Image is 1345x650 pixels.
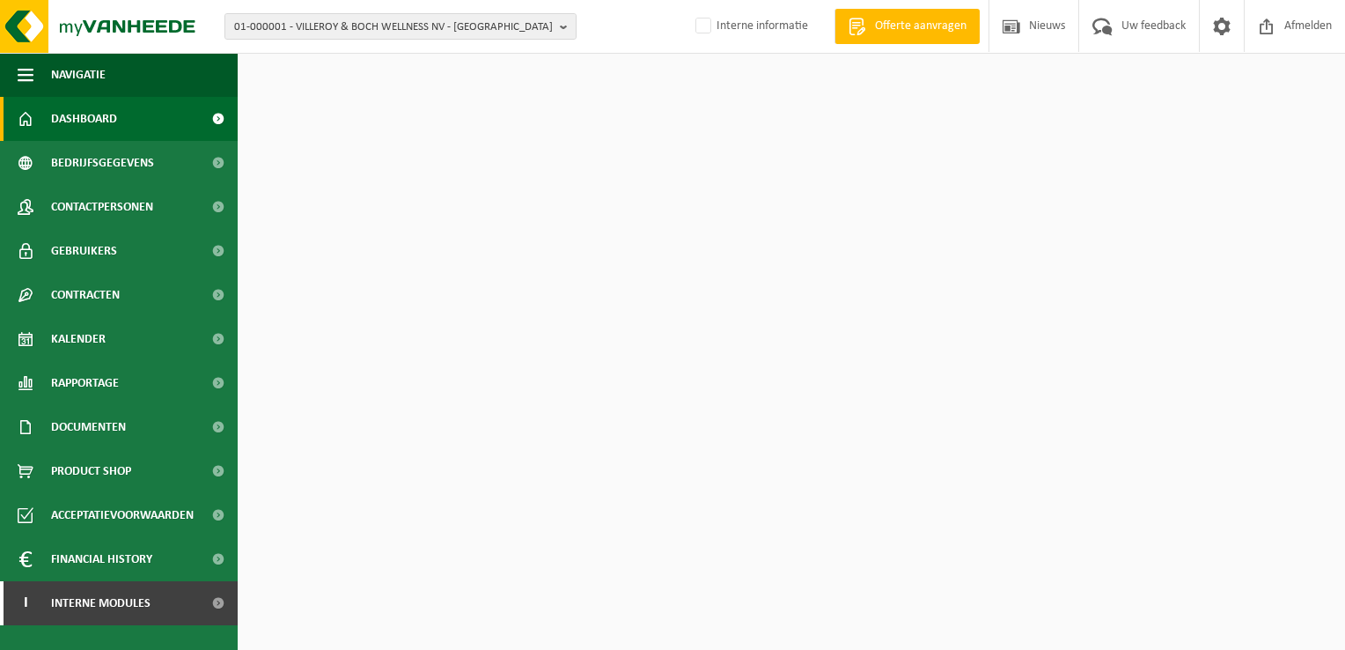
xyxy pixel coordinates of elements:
[224,13,577,40] button: 01-000001 - VILLEROY & BOCH WELLNESS NV - [GEOGRAPHIC_DATA]
[51,273,120,317] span: Contracten
[51,141,154,185] span: Bedrijfsgegevens
[834,9,980,44] a: Offerte aanvragen
[51,185,153,229] span: Contactpersonen
[51,317,106,361] span: Kalender
[871,18,971,35] span: Offerte aanvragen
[234,14,553,41] span: 01-000001 - VILLEROY & BOCH WELLNESS NV - [GEOGRAPHIC_DATA]
[51,53,106,97] span: Navigatie
[692,13,808,40] label: Interne informatie
[18,581,33,625] span: I
[51,405,126,449] span: Documenten
[51,229,117,273] span: Gebruikers
[51,581,151,625] span: Interne modules
[51,493,194,537] span: Acceptatievoorwaarden
[51,449,131,493] span: Product Shop
[51,361,119,405] span: Rapportage
[51,537,152,581] span: Financial History
[51,97,117,141] span: Dashboard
